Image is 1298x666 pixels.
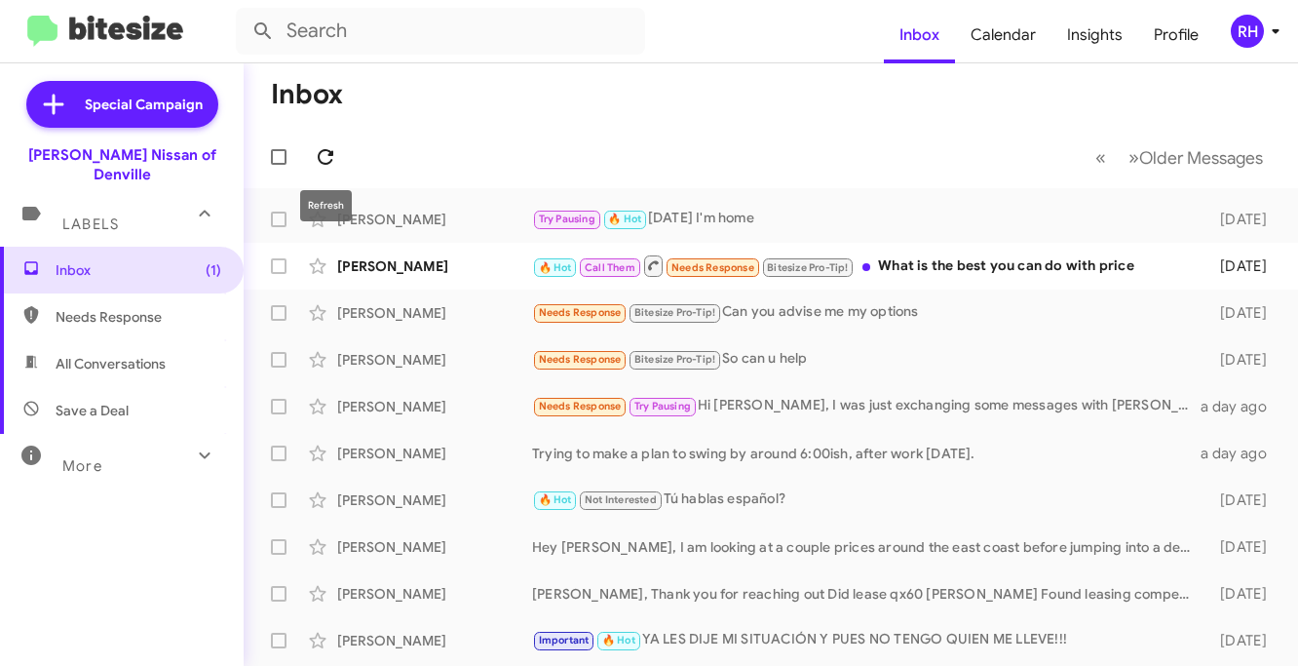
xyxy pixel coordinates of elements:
span: 🔥 Hot [539,261,572,274]
div: a day ago [1201,397,1282,416]
div: [PERSON_NAME] [337,256,532,276]
button: RH [1214,15,1277,48]
div: Tú hablas español? [532,489,1201,511]
button: Next [1117,137,1275,177]
span: Important [539,634,590,646]
span: 🔥 Hot [608,213,641,225]
div: [PERSON_NAME] [337,537,532,557]
div: a day ago [1201,444,1282,463]
div: [DATE] [1201,210,1282,229]
span: Inbox [56,260,221,280]
div: [DATE] [1201,256,1282,276]
a: Inbox [884,7,955,63]
nav: Page navigation example [1085,137,1275,177]
span: Needs Response [539,353,622,366]
div: [PERSON_NAME] [337,444,532,463]
span: 🔥 Hot [539,493,572,506]
span: Bitesize Pro-Tip! [634,306,715,319]
span: » [1128,145,1139,170]
span: Needs Response [539,306,622,319]
span: « [1095,145,1106,170]
div: [PERSON_NAME] [337,631,532,650]
a: Insights [1051,7,1138,63]
div: RH [1231,15,1264,48]
span: Call Them [585,261,635,274]
div: [DATE] [1201,631,1282,650]
div: So can u help [532,348,1201,371]
div: Refresh [300,190,352,221]
a: Special Campaign [26,81,218,128]
span: Try Pausing [634,400,691,412]
div: [DATE] [1201,584,1282,604]
div: [DATE] [1201,537,1282,557]
div: [PERSON_NAME] [337,584,532,604]
div: [PERSON_NAME] [337,350,532,370]
span: (1) [206,260,221,280]
div: YA LES DIJE MI SITUACIÓN Y PUES NO TENGO QUIEN ME LLEVE!!! [532,629,1201,651]
span: Older Messages [1139,147,1263,169]
span: Bitesize Pro-Tip! [634,353,715,366]
div: Trying to make a plan to swing by around 6:00ish, after work [DATE]. [532,444,1201,463]
div: [PERSON_NAME] [337,303,532,323]
div: Hi [PERSON_NAME], I was just exchanging some messages with [PERSON_NAME]. I was planning to come ... [532,395,1201,417]
span: All Conversations [56,354,166,373]
div: [PERSON_NAME], Thank you for reaching out Did lease qx60 [PERSON_NAME] Found leasing competitve, ... [532,584,1201,604]
div: Can you advise me my options [532,301,1201,324]
span: Bitesize Pro-Tip! [767,261,848,274]
span: Needs Response [671,261,754,274]
div: [PERSON_NAME] [337,210,532,229]
div: [DATE] [1201,303,1282,323]
div: What is the best you can do with price [532,254,1201,278]
span: Try Pausing [539,213,595,225]
div: [PERSON_NAME] [337,490,532,510]
div: [PERSON_NAME] [337,397,532,416]
button: Previous [1084,137,1118,177]
span: Not Interested [585,493,657,506]
div: [DATE] [1201,350,1282,370]
span: Labels [62,215,119,233]
span: Needs Response [539,400,622,412]
span: 🔥 Hot [602,634,635,646]
div: [DATE] [1201,490,1282,510]
input: Search [236,8,645,55]
div: Hey [PERSON_NAME], I am looking at a couple prices around the east coast before jumping into a de... [532,537,1201,557]
div: [DATE] I'm home [532,208,1201,230]
a: Calendar [955,7,1051,63]
a: Profile [1138,7,1214,63]
span: Needs Response [56,307,221,327]
span: Special Campaign [85,95,203,114]
h1: Inbox [271,79,343,110]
